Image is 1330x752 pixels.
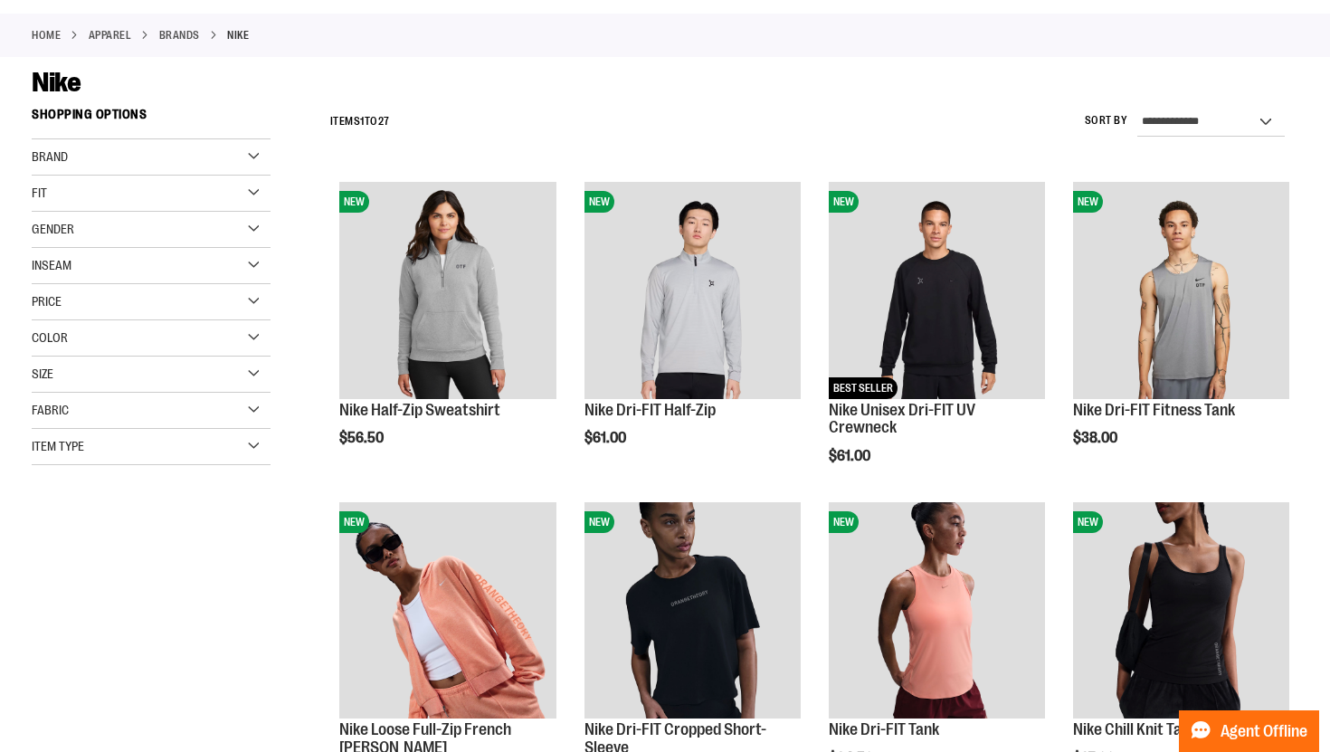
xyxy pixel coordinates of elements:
[32,27,61,43] a: Home
[339,182,556,398] img: Nike Half-Zip Sweatshirt
[1073,401,1235,419] a: Nike Dri-FIT Fitness Tank
[829,502,1045,721] a: Nike Dri-FIT TankNEW
[584,502,801,721] a: Nike Dri-FIT Cropped Short-SleeveNEW
[1073,182,1289,401] a: Nike Dri-FIT Fitness TankNEW
[159,27,200,43] a: BRANDS
[32,403,69,417] span: Fabric
[360,115,365,128] span: 1
[339,401,500,419] a: Nike Half-Zip Sweatshirt
[584,182,801,398] img: Nike Dri-FIT Half-Zip
[1073,191,1103,213] span: NEW
[1179,710,1319,752] button: Agent Offline
[829,502,1045,719] img: Nike Dri-FIT Tank
[32,366,53,381] span: Size
[829,182,1045,398] img: Nike Unisex Dri-FIT UV Crewneck
[339,502,556,719] img: Nike Loose Full-Zip French Terry Hoodie
[32,330,68,345] span: Color
[378,115,390,128] span: 27
[32,439,84,453] span: Item Type
[32,67,81,98] span: Nike
[1064,173,1298,492] div: product
[32,222,74,236] span: Gender
[584,511,614,533] span: NEW
[584,191,614,213] span: NEW
[330,108,390,136] h2: Items to
[89,27,132,43] a: APPAREL
[32,149,68,164] span: Brand
[584,401,716,419] a: Nike Dri-FIT Half-Zip
[829,377,898,399] span: BEST SELLER
[584,430,629,446] span: $61.00
[820,173,1054,510] div: product
[32,99,271,139] strong: Shopping Options
[339,191,369,213] span: NEW
[829,401,975,437] a: Nike Unisex Dri-FIT UV Crewneck
[339,502,556,721] a: Nike Loose Full-Zip French Terry HoodieNEW
[829,191,859,213] span: NEW
[829,720,939,738] a: Nike Dri-FIT Tank
[339,182,556,401] a: Nike Half-Zip SweatshirtNEW
[829,448,873,464] span: $61.00
[1085,113,1128,129] label: Sort By
[1073,430,1120,446] span: $38.00
[1073,720,1197,738] a: Nike Chill Knit Tank
[227,27,249,43] strong: Nike
[32,258,71,272] span: Inseam
[575,173,810,492] div: product
[1073,502,1289,719] img: Nike Chill Knit Tank
[1073,502,1289,721] a: Nike Chill Knit TankNEW
[32,294,62,309] span: Price
[32,186,47,200] span: Fit
[1073,511,1103,533] span: NEW
[339,430,386,446] span: $56.50
[330,173,565,492] div: product
[829,511,859,533] span: NEW
[584,502,801,719] img: Nike Dri-FIT Cropped Short-Sleeve
[829,182,1045,401] a: Nike Unisex Dri-FIT UV CrewneckNEWBEST SELLER
[339,511,369,533] span: NEW
[1221,723,1307,740] span: Agent Offline
[1073,182,1289,398] img: Nike Dri-FIT Fitness Tank
[584,182,801,401] a: Nike Dri-FIT Half-ZipNEW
